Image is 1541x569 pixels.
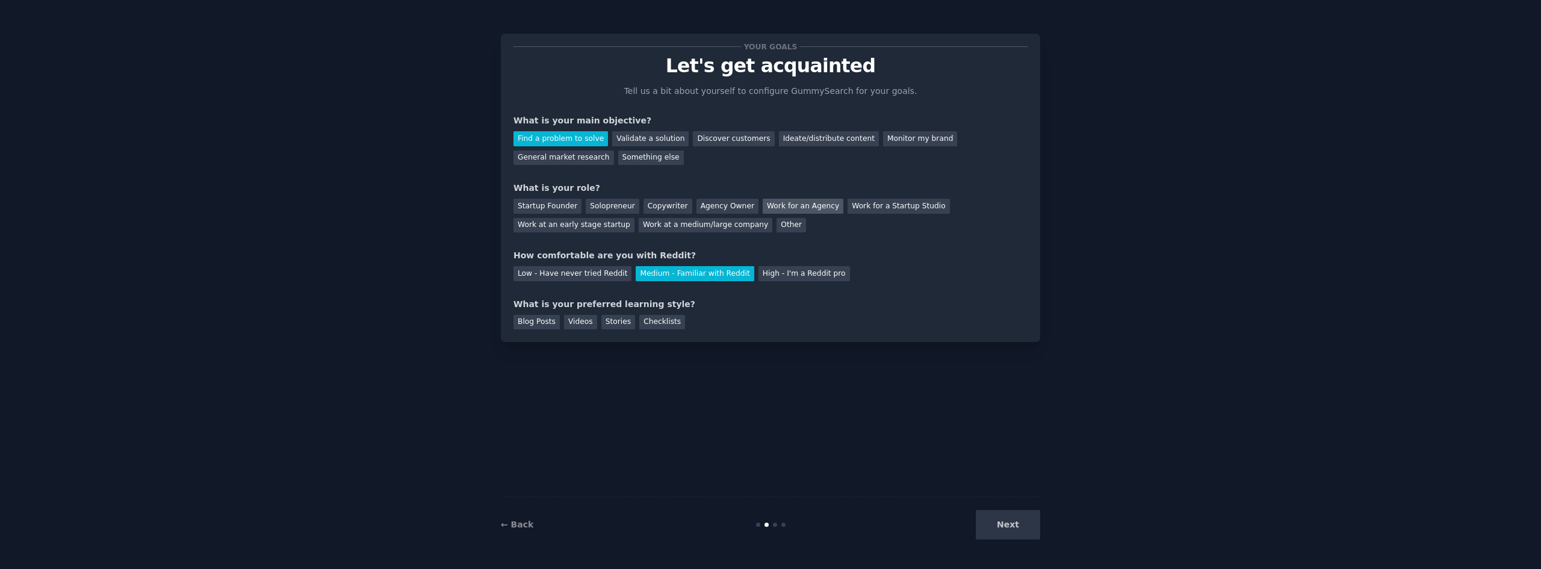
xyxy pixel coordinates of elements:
[513,182,1028,194] div: What is your role?
[601,315,635,330] div: Stories
[513,315,560,330] div: Blog Posts
[619,85,922,98] p: Tell us a bit about yourself to configure GummySearch for your goals.
[763,199,843,214] div: Work for an Agency
[513,199,581,214] div: Startup Founder
[513,218,634,233] div: Work at an early stage startup
[513,298,1028,311] div: What is your preferred learning style?
[693,131,774,146] div: Discover customers
[513,55,1028,76] p: Let's get acquainted
[883,131,957,146] div: Monitor my brand
[777,218,806,233] div: Other
[513,151,614,166] div: General market research
[612,131,689,146] div: Validate a solution
[513,249,1028,262] div: How comfortable are you with Reddit?
[758,266,850,281] div: High - I'm a Reddit pro
[779,131,879,146] div: Ideate/distribute content
[501,520,533,529] a: ← Back
[586,199,639,214] div: Solopreneur
[639,315,685,330] div: Checklists
[742,40,799,53] span: Your goals
[636,266,754,281] div: Medium - Familiar with Reddit
[696,199,758,214] div: Agency Owner
[564,315,597,330] div: Videos
[639,218,772,233] div: Work at a medium/large company
[848,199,949,214] div: Work for a Startup Studio
[618,151,684,166] div: Something else
[513,114,1028,127] div: What is your main objective?
[513,266,631,281] div: Low - Have never tried Reddit
[513,131,608,146] div: Find a problem to solve
[643,199,692,214] div: Copywriter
